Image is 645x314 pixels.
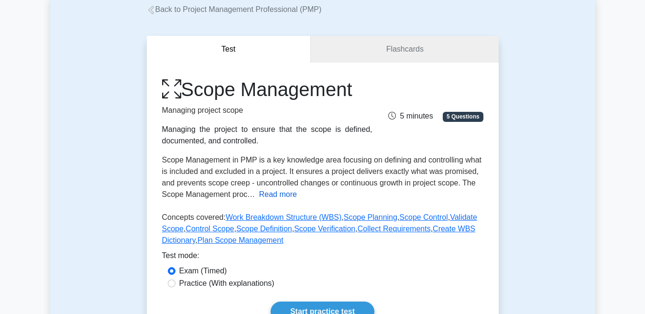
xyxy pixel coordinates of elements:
a: Scope Verification [294,225,355,233]
button: Read more [259,189,297,200]
span: Scope Management in PMP is a key knowledge area focusing on defining and controlling what is incl... [162,156,482,198]
div: Managing the project to ensure that the scope is defined, documented, and controlled. [162,124,372,147]
button: Test [147,36,311,63]
label: Practice (With explanations) [179,278,274,289]
span: 5 minutes [388,112,433,120]
a: Back to Project Management Professional (PMP) [147,5,322,13]
label: Exam (Timed) [179,265,227,277]
a: Scope Planning [344,213,397,221]
p: Managing project scope [162,105,372,116]
a: Flashcards [311,36,498,63]
a: Scope Control [399,213,448,221]
a: Scope Definition [236,225,292,233]
a: Work Breakdown Structure (WBS) [226,213,341,221]
a: Collect Requirements [358,225,431,233]
a: Control Scope [186,225,234,233]
span: 5 Questions [443,112,483,121]
a: Plan Scope Management [197,236,284,244]
p: Concepts covered: , , , , , , , , , [162,212,483,250]
div: Test mode: [162,250,483,265]
h1: Scope Management [162,78,372,101]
